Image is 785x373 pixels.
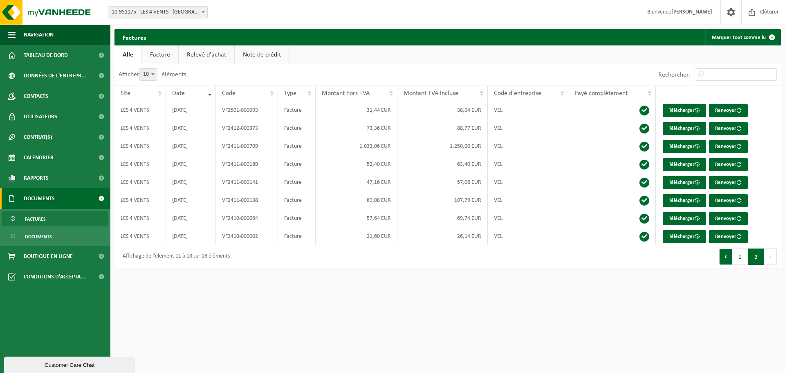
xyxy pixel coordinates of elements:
[705,29,780,45] button: Marquer tout comme lu
[140,69,157,80] span: 10
[114,119,166,137] td: LES 4 VENTS
[316,173,397,191] td: 47,16 EUR
[494,90,541,97] span: Code d'entreprise
[24,127,52,147] span: Contrat(s)
[284,90,296,97] span: Type
[488,101,568,119] td: VEL
[121,90,130,97] span: Site
[488,227,568,245] td: VEL
[24,246,73,267] span: Boutique en ligne
[278,119,316,137] td: Facture
[322,90,370,97] span: Montant hors TVA
[139,68,157,81] span: 10
[172,90,185,97] span: Date
[166,119,215,137] td: [DATE]
[748,249,764,265] button: 2
[488,119,568,137] td: VEL
[278,191,316,209] td: Facture
[216,191,278,209] td: VF2411-000138
[397,137,488,155] td: 1.250,00 EUR
[709,122,748,135] button: Renvoyer
[278,173,316,191] td: Facture
[663,104,706,117] a: Télécharger
[119,71,186,78] label: Afficher éléments
[764,249,777,265] button: Next
[663,230,706,243] a: Télécharger
[397,191,488,209] td: 107,79 EUR
[166,137,215,155] td: [DATE]
[316,155,397,173] td: 52,40 EUR
[663,158,706,171] a: Télécharger
[397,209,488,227] td: 69,74 EUR
[316,209,397,227] td: 57,64 EUR
[278,101,316,119] td: Facture
[25,229,52,244] span: Documents
[24,147,54,168] span: Calendrier
[216,137,278,155] td: VF2411-000709
[574,90,628,97] span: Payé complètement
[216,155,278,173] td: VF2411-000189
[4,355,137,373] iframe: chat widget
[709,104,748,117] button: Renvoyer
[222,90,235,97] span: Code
[216,119,278,137] td: VF2412-000373
[488,155,568,173] td: VEL
[709,230,748,243] button: Renvoyer
[663,176,706,189] a: Télécharger
[732,249,748,265] button: 1
[488,137,568,155] td: VEL
[166,209,215,227] td: [DATE]
[397,119,488,137] td: 88,77 EUR
[278,209,316,227] td: Facture
[278,155,316,173] td: Facture
[142,45,178,64] a: Facture
[278,137,316,155] td: Facture
[2,228,108,244] a: Documents
[114,191,166,209] td: LES 4 VENTS
[114,209,166,227] td: LES 4 VENTS
[488,209,568,227] td: VEL
[166,227,215,245] td: [DATE]
[24,45,68,66] span: Tableau de bord
[663,122,706,135] a: Télécharger
[114,173,166,191] td: LES 4 VENTS
[24,25,54,45] span: Navigation
[316,101,397,119] td: 31,44 EUR
[25,211,46,227] span: Factures
[114,101,166,119] td: LES 4 VENTS
[671,9,712,15] strong: [PERSON_NAME]
[166,155,215,173] td: [DATE]
[114,227,166,245] td: LES 4 VENTS
[316,137,397,155] td: 1.033,06 EUR
[108,6,208,18] span: 10-951175 - LES 4 VENTS - NIVELLES
[316,191,397,209] td: 89,08 EUR
[709,194,748,207] button: Renvoyer
[404,90,458,97] span: Montant TVA incluse
[24,188,55,209] span: Documents
[719,249,732,265] button: Previous
[216,101,278,119] td: VF2501-000093
[114,29,154,45] h2: Factures
[663,140,706,153] a: Télécharger
[114,45,141,64] a: Alle
[24,106,57,127] span: Utilisateurs
[179,45,234,64] a: Relevé d'achat
[397,173,488,191] td: 57,06 EUR
[24,168,49,188] span: Rapports
[216,209,278,227] td: VF2410-000064
[216,173,278,191] td: VF2411-000141
[166,191,215,209] td: [DATE]
[24,86,48,106] span: Contacts
[709,158,748,171] button: Renvoyer
[216,227,278,245] td: VF2410-000002
[488,191,568,209] td: VEL
[316,119,397,137] td: 73,36 EUR
[316,227,397,245] td: 21,60 EUR
[488,173,568,191] td: VEL
[119,249,230,264] div: Affichage de l'élément 11 à 18 sur 18 éléments
[278,227,316,245] td: Facture
[235,45,289,64] a: Note de crédit
[114,137,166,155] td: LES 4 VENTS
[397,101,488,119] td: 38,04 EUR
